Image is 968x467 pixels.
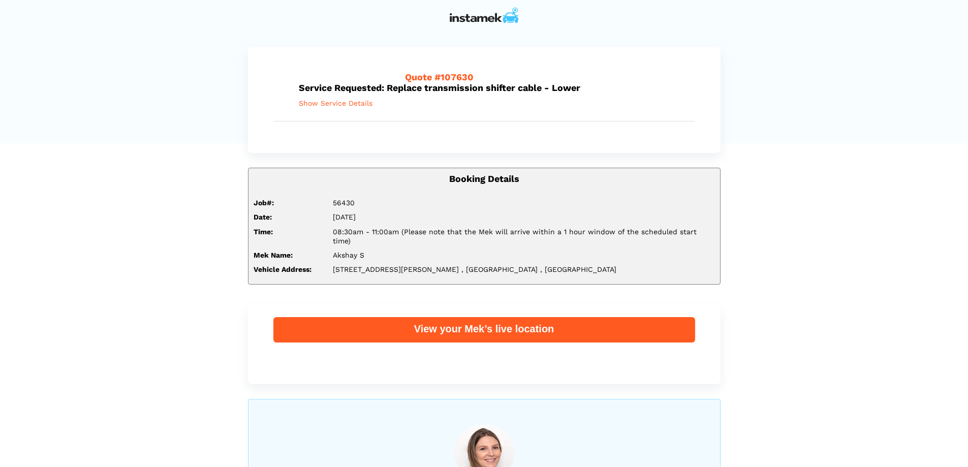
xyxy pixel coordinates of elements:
strong: Vehicle Address: [254,265,311,273]
h5: Booking Details [254,173,715,184]
strong: Time: [254,228,273,236]
div: [DATE] [325,212,723,222]
strong: Date: [254,213,272,221]
span: [STREET_ADDRESS][PERSON_NAME] [333,265,459,273]
strong: Job#: [254,199,274,207]
strong: Mek Name: [254,251,293,259]
span: , [GEOGRAPHIC_DATA] [540,265,616,273]
h5: Service Requested: Replace transmission shifter cable - Lower [299,72,606,93]
div: View your Mek’s live location [273,322,695,335]
span: Show Service Details [299,99,372,108]
div: 08:30am - 11:00am (Please note that the Mek will arrive within a 1 hour window of the scheduled s... [325,227,723,245]
div: 56430 [325,198,723,207]
div: Akshay S [325,251,723,260]
span: , [GEOGRAPHIC_DATA] [461,265,538,273]
span: Quote #107630 [405,72,474,82]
